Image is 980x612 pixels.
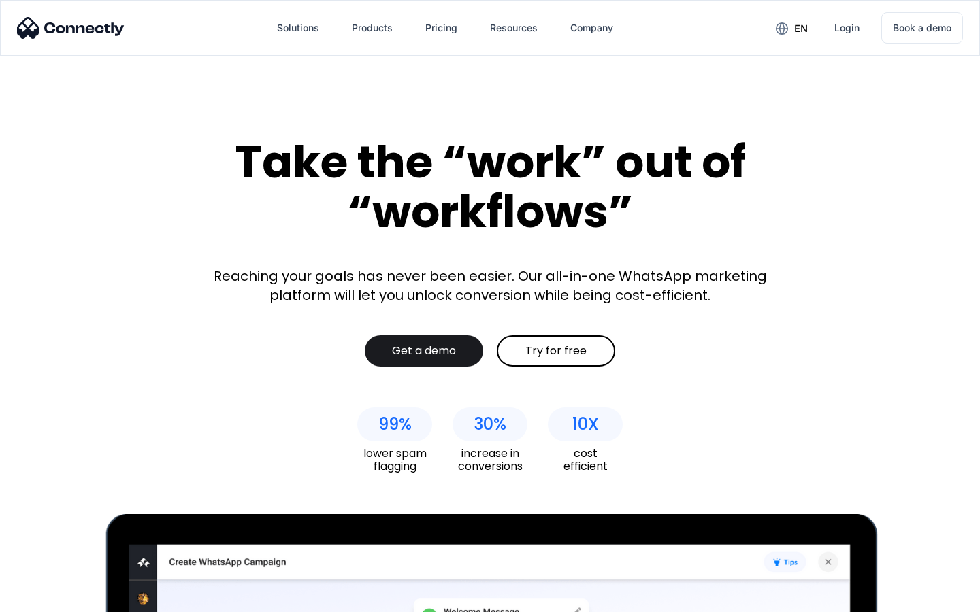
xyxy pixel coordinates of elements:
[392,344,456,358] div: Get a demo
[204,267,776,305] div: Reaching your goals has never been easier. Our all-in-one WhatsApp marketing platform will let yo...
[453,447,527,473] div: increase in conversions
[834,18,860,37] div: Login
[823,12,870,44] a: Login
[352,18,393,37] div: Products
[378,415,412,434] div: 99%
[490,18,538,37] div: Resources
[357,447,432,473] div: lower spam flagging
[765,18,818,38] div: en
[572,415,599,434] div: 10X
[365,335,483,367] a: Get a demo
[17,17,125,39] img: Connectly Logo
[414,12,468,44] a: Pricing
[341,12,404,44] div: Products
[277,18,319,37] div: Solutions
[425,18,457,37] div: Pricing
[794,19,808,38] div: en
[479,12,549,44] div: Resources
[474,415,506,434] div: 30%
[570,18,613,37] div: Company
[497,335,615,367] a: Try for free
[559,12,624,44] div: Company
[548,447,623,473] div: cost efficient
[184,137,796,236] div: Take the “work” out of “workflows”
[14,588,82,607] aside: Language selected: English
[525,344,587,358] div: Try for free
[27,588,82,607] ul: Language list
[881,12,963,44] a: Book a demo
[266,12,330,44] div: Solutions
